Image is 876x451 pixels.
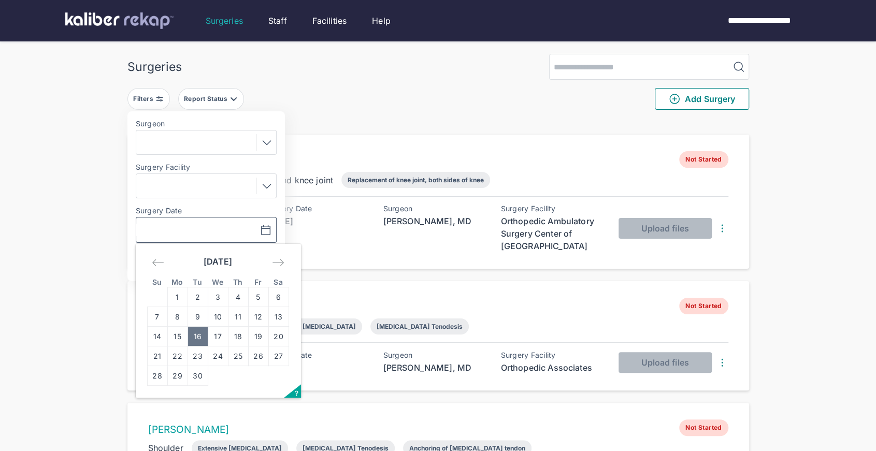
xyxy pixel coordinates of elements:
td: Sunday, September 7, 2025 [147,307,167,327]
td: Thursday, September 4, 2025 [228,287,248,307]
div: Orthopedic Associates [501,361,605,374]
td: Thursday, September 25, 2025 [228,346,248,366]
button: Open the keyboard shortcuts panel. [284,384,301,398]
strong: [DATE] [204,256,233,267]
div: [PERSON_NAME], MD [383,361,487,374]
img: filter-caret-down-grey.b3560631.svg [229,95,238,103]
td: Sunday, September 28, 2025 [147,366,167,386]
button: Filters [127,88,170,110]
div: Surgery Date [266,351,369,359]
span: ? [295,389,298,398]
div: [MEDICAL_DATA] Tenodesis [377,323,463,330]
span: Upload files [641,357,688,368]
td: Tuesday, September 16, 2025 [188,327,208,346]
td: Monday, September 1, 2025 [167,287,188,307]
div: 2221 entries [127,118,749,130]
td: Saturday, September 20, 2025 [268,327,289,346]
div: Surgery Facility [501,205,605,213]
div: Surgeon [383,351,487,359]
td: Tuesday, September 9, 2025 [188,307,208,327]
button: Report Status [178,88,244,110]
td: Saturday, September 27, 2025 [268,346,289,366]
img: kaliber labs logo [65,12,174,29]
td: Thursday, September 11, 2025 [228,307,248,327]
div: Surgeon [383,205,487,213]
div: [PERSON_NAME], MD [383,215,487,227]
td: Friday, September 26, 2025 [248,346,268,366]
div: Calendar [136,244,300,398]
td: Friday, September 12, 2025 [248,307,268,327]
td: Friday, September 19, 2025 [248,327,268,346]
td: Friday, September 5, 2025 [248,287,268,307]
a: Help [372,14,391,27]
img: faders-horizontal-grey.d550dbda.svg [155,95,164,103]
label: Surgery Date [136,207,277,215]
img: DotsThreeVertical.31cb0eda.svg [716,222,728,235]
span: Not Started [679,298,728,314]
div: [DATE] [266,215,369,227]
div: [DATE] [266,361,369,374]
div: Orthopedic Ambulatory Surgery Center of [GEOGRAPHIC_DATA] [501,215,605,252]
td: Monday, September 8, 2025 [167,307,188,327]
td: Wednesday, September 3, 2025 [208,287,228,307]
td: Tuesday, September 23, 2025 [188,346,208,366]
small: Sa [274,278,283,286]
div: Filters [133,95,155,103]
small: Th [233,278,243,286]
div: Extensive [MEDICAL_DATA] [272,323,356,330]
div: Surgery Facility [501,351,605,359]
span: Upload files [641,223,688,234]
img: PlusCircleGreen.5fd88d77.svg [668,93,681,105]
td: Sunday, September 21, 2025 [147,346,167,366]
td: Thursday, September 18, 2025 [228,327,248,346]
td: Tuesday, September 2, 2025 [188,287,208,307]
small: Fr [254,278,262,286]
button: Add Surgery [655,88,749,110]
span: Not Started [679,151,728,168]
td: Monday, September 22, 2025 [167,346,188,366]
img: DotsThreeVertical.31cb0eda.svg [716,356,728,369]
div: Surgeries [127,60,182,74]
td: Tuesday, September 30, 2025 [188,366,208,386]
img: MagnifyingGlass.1dc66aab.svg [733,61,745,73]
div: Replacement of knee joint, both sides of knee [348,176,484,184]
td: Saturday, September 6, 2025 [268,287,289,307]
td: Wednesday, September 10, 2025 [208,307,228,327]
a: Surgeries [206,14,243,27]
a: Staff [268,14,287,27]
small: Su [152,278,162,286]
small: We [212,278,223,286]
button: Upload files [619,218,712,239]
label: Surgeon [136,120,277,128]
label: Surgery Facility [136,163,277,171]
small: Mo [171,278,183,286]
span: Add Surgery [668,93,735,105]
div: Surgery Date [266,205,369,213]
td: Wednesday, September 24, 2025 [208,346,228,366]
small: Tu [193,278,202,286]
a: Facilities [312,14,347,27]
td: Wednesday, September 17, 2025 [208,327,228,346]
button: Upload files [619,352,712,373]
div: Report Status [184,95,229,103]
a: [PERSON_NAME] [148,424,229,435]
td: Monday, September 29, 2025 [167,366,188,386]
td: Monday, September 15, 2025 [167,327,188,346]
div: Move forward to switch to the next month. [267,253,289,272]
div: Move backward to switch to the previous month. [147,253,169,272]
td: Saturday, September 13, 2025 [268,307,289,327]
td: Sunday, September 14, 2025 [147,327,167,346]
span: Not Started [679,419,728,436]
